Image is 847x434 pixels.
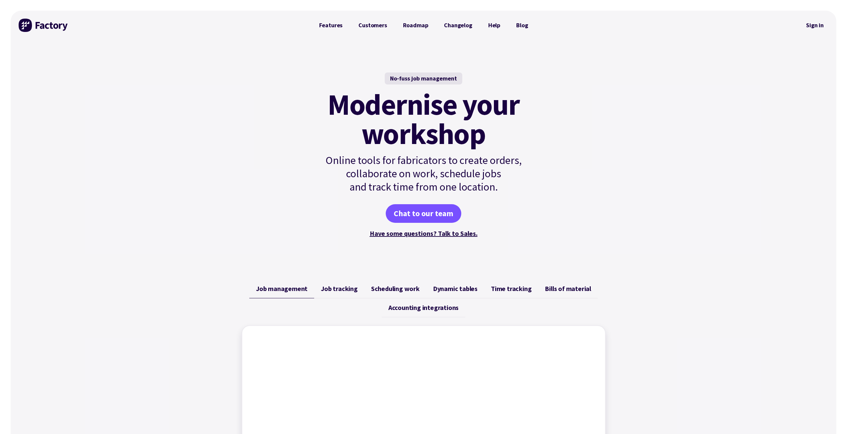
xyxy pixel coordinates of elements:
a: Roadmap [395,19,436,32]
a: Have some questions? Talk to Sales. [370,229,478,237]
a: Chat to our team [386,204,461,223]
span: Job management [256,285,308,293]
nav: Secondary Navigation [801,18,828,33]
a: Features [311,19,351,32]
nav: Primary Navigation [311,19,536,32]
div: No-fuss job management [385,72,462,84]
span: Accounting integrations [388,304,459,312]
span: Scheduling work [371,285,420,293]
span: Time tracking [491,285,531,293]
mark: Modernise your workshop [327,90,520,148]
p: Online tools for fabricators to create orders, collaborate on work, schedule jobs and track time ... [311,154,536,194]
a: Help [480,19,508,32]
a: Changelog [436,19,480,32]
a: Blog [508,19,536,32]
span: Dynamic tables [433,285,478,293]
img: Factory [19,19,69,32]
a: Sign in [801,18,828,33]
a: Customers [350,19,395,32]
span: Bills of material [545,285,591,293]
span: Job tracking [321,285,358,293]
